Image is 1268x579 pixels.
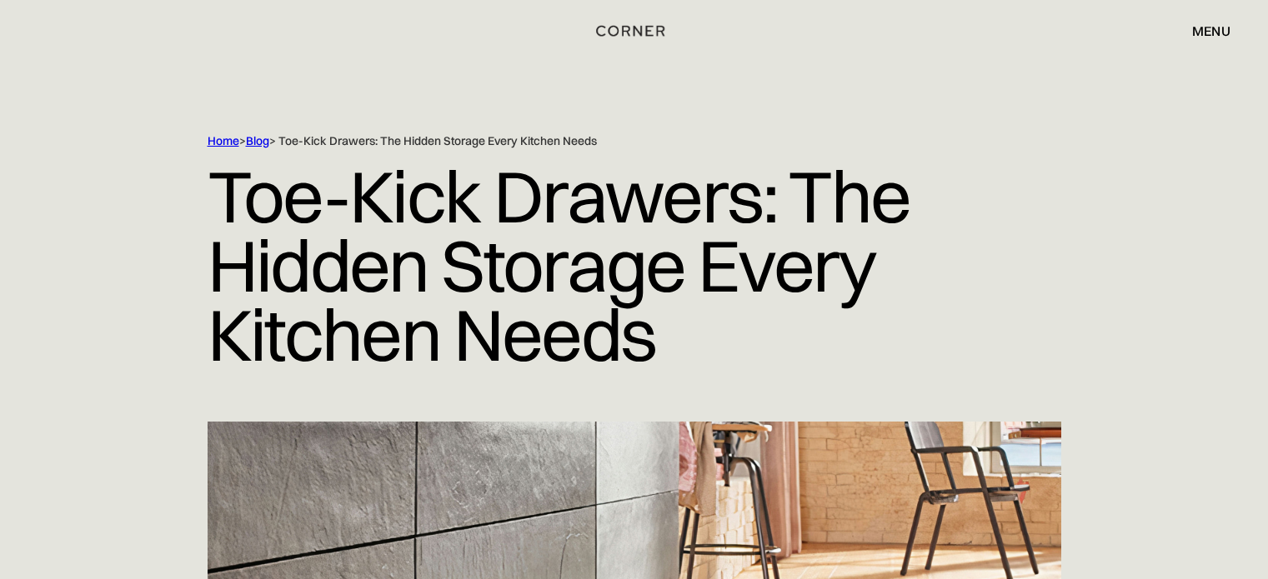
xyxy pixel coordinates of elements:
[1192,24,1230,37] div: menu
[208,133,239,148] a: Home
[208,133,991,149] div: > > Toe-Kick Drawers: The Hidden Storage Every Kitchen Needs
[208,149,1061,382] h1: Toe-Kick Drawers: The Hidden Storage Every Kitchen Needs
[590,20,677,42] a: home
[246,133,269,148] a: Blog
[1175,17,1230,45] div: menu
